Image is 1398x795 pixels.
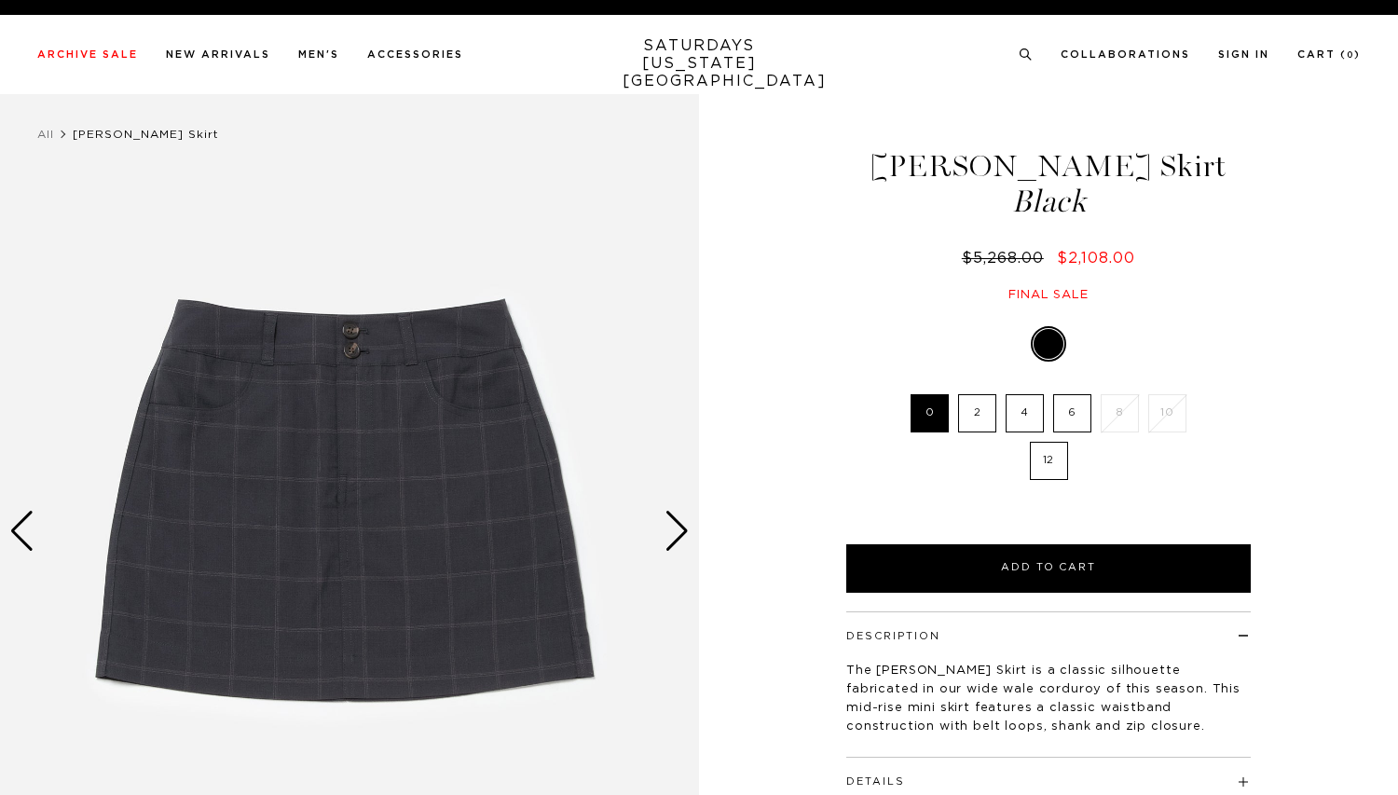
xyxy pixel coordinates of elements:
p: The [PERSON_NAME] Skirt is a classic silhouette fabricated in our wide wale corduroy of this seas... [846,662,1251,736]
div: Next slide [665,511,690,552]
a: All [37,129,54,140]
button: Add to Cart [846,544,1251,593]
label: 12 [1030,442,1068,480]
a: New Arrivals [166,49,270,60]
label: 4 [1006,394,1044,432]
span: [PERSON_NAME] Skirt [73,129,219,140]
a: Archive Sale [37,49,138,60]
h1: [PERSON_NAME] Skirt [843,151,1254,217]
a: Cart (0) [1297,49,1361,60]
a: Collaborations [1061,49,1190,60]
span: $2,108.00 [1057,251,1135,266]
div: Final sale [843,287,1254,303]
button: Details [846,776,905,787]
label: 6 [1053,394,1091,432]
label: 2 [958,394,996,432]
a: Sign In [1218,49,1269,60]
button: Description [846,631,940,641]
a: Men's [298,49,339,60]
small: 0 [1347,51,1354,60]
div: Previous slide [9,511,34,552]
span: Black [843,186,1254,217]
label: Black [1034,329,1063,359]
label: 0 [911,394,949,432]
del: $5,268.00 [962,251,1051,266]
a: SATURDAYS[US_STATE][GEOGRAPHIC_DATA] [623,37,776,90]
a: Accessories [367,49,463,60]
